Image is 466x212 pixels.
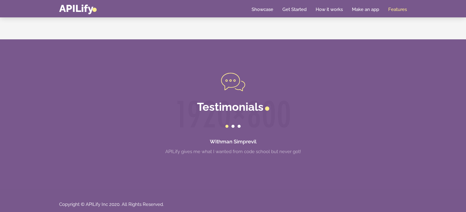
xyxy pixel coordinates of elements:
[316,6,343,13] a: How it works
[122,148,344,155] p: APILify gives me what I wanted from code school but never got!
[122,138,344,146] h3: Withman Simprevil
[352,6,379,13] a: Make an app
[55,201,233,208] div: Copyright © APILify Inc 2020. All Rights Reserved.
[59,2,97,14] a: APILify
[388,6,407,13] a: Features
[149,100,318,113] h2: Testimonials
[252,6,273,13] a: Showcase
[282,6,306,13] a: Get Started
